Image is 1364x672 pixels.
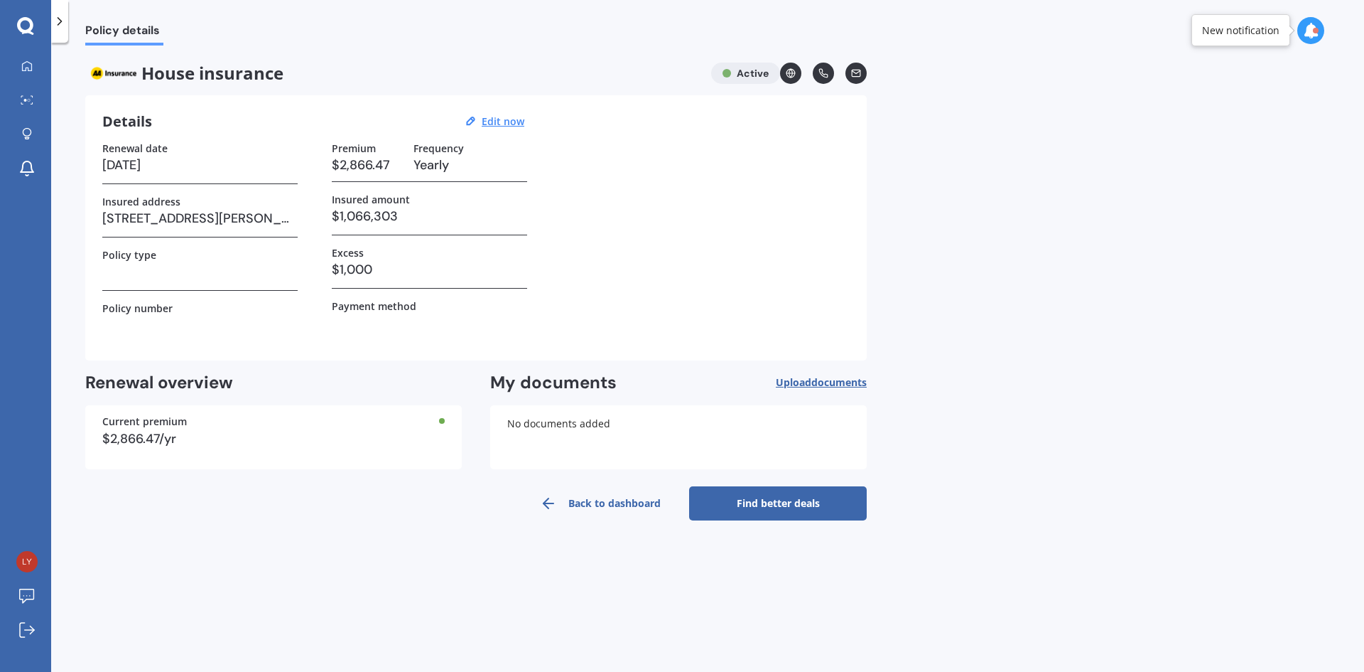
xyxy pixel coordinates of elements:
[102,249,156,261] label: Policy type
[477,115,529,128] button: Edit now
[332,300,416,312] label: Payment method
[85,372,462,394] h2: Renewal overview
[85,63,141,84] img: AA.webp
[102,432,445,445] div: $2,866.47/yr
[332,247,364,259] label: Excess
[413,142,464,154] label: Frequency
[413,154,527,176] h3: Yearly
[482,114,524,128] u: Edit now
[776,377,867,388] span: Upload
[102,196,180,208] label: Insured address
[102,154,298,176] h3: [DATE]
[102,112,152,131] h3: Details
[85,23,163,43] span: Policy details
[16,551,38,572] img: 7f4d46bd53c51a48e2d7db4ad1c3b0ec
[85,63,700,84] span: House insurance
[332,142,376,154] label: Premium
[102,417,445,427] div: Current premium
[511,486,689,521] a: Back to dashboard
[811,375,867,389] span: documents
[689,486,867,521] a: Find better deals
[490,372,617,394] h2: My documents
[776,372,867,394] button: Uploaddocuments
[332,206,527,227] h3: $1,066,303
[1202,23,1279,38] div: New notification
[332,193,410,206] label: Insured amount
[490,405,867,469] div: No documents added
[102,208,298,229] h3: [STREET_ADDRESS][PERSON_NAME]
[332,259,527,280] h3: $1,000
[102,302,173,314] label: Policy number
[332,154,402,176] h3: $2,866.47
[102,142,168,154] label: Renewal date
